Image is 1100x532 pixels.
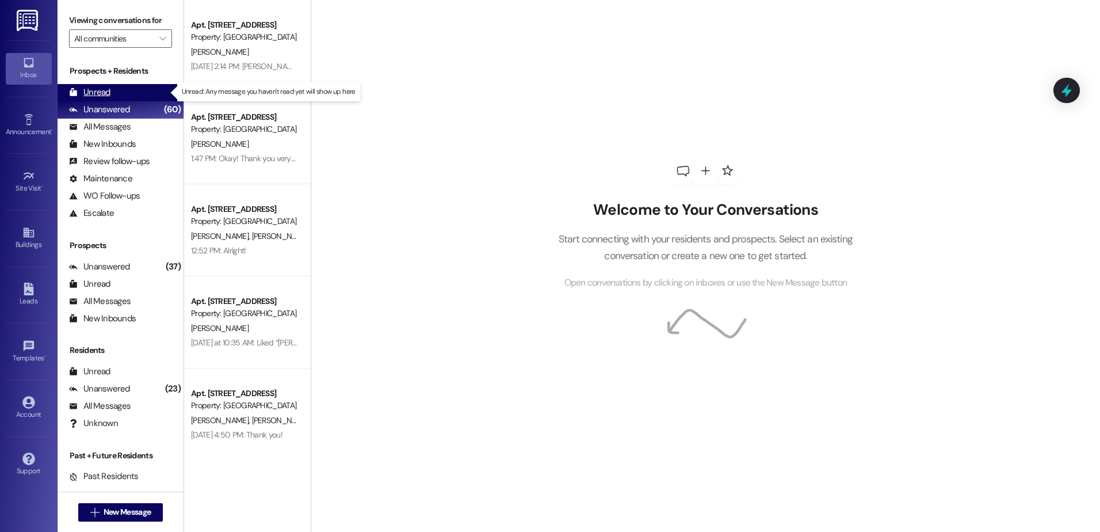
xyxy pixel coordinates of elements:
a: Support [6,449,52,480]
div: Apt. [STREET_ADDRESS] [191,111,297,123]
label: Viewing conversations for [69,12,172,29]
div: (60) [161,101,184,119]
a: Site Visit • [6,166,52,197]
div: Residents [58,344,184,356]
div: Property: [GEOGRAPHIC_DATA] [191,123,297,135]
input: All communities [74,29,154,48]
div: Maintenance [69,173,132,185]
span: [PERSON_NAME] [251,415,309,425]
div: Property: [GEOGRAPHIC_DATA] [191,31,297,43]
p: Start connecting with your residents and prospects. Select an existing conversation or create a n... [541,231,870,264]
a: Leads [6,279,52,310]
div: 12:52 PM: Alright! [191,245,246,256]
div: Past Residents [69,470,139,482]
span: [PERSON_NAME] [251,231,309,241]
div: Unanswered [69,261,130,273]
div: Past + Future Residents [58,450,184,462]
button: New Message [78,503,163,522]
div: Prospects + Residents [58,65,184,77]
div: Property: [GEOGRAPHIC_DATA] [191,215,297,227]
span: • [41,183,43,191]
i:  [159,34,166,43]
div: New Inbounds [69,138,136,150]
p: Unread: Any message you haven't read yet will show up here [182,87,356,97]
div: Unknown [69,417,118,430]
div: (37) [163,258,184,276]
a: Templates • [6,336,52,367]
div: [DATE] 4:50 PM: Thank you! [191,430,282,440]
div: Escalate [69,207,114,219]
div: [DATE] at 10:35 AM: Liked “[PERSON_NAME] ([GEOGRAPHIC_DATA]): Thanks, I will work on getting that... [191,337,566,348]
div: New Inbounds [69,313,136,325]
i:  [90,508,99,517]
a: Account [6,393,52,424]
div: 1:47 PM: Okay! Thank you very much! [191,153,314,164]
div: Apt. [STREET_ADDRESS] [191,295,297,307]
span: [PERSON_NAME] [191,139,249,149]
div: WO Follow-ups [69,190,140,202]
span: Open conversations by clicking on inboxes or use the New Message button [564,276,847,290]
div: Unread [69,278,110,290]
div: [DATE] 2:14 PM: [PERSON_NAME], for the moment, I hab no money, I will wait until my next payment,... [191,61,818,71]
div: Review follow-ups [69,155,150,168]
div: Apt. [STREET_ADDRESS] [191,387,297,400]
div: Apt. [STREET_ADDRESS] [191,203,297,215]
div: Property: [GEOGRAPHIC_DATA] [191,400,297,412]
div: All Messages [69,121,131,133]
img: ResiDesk Logo [17,10,40,31]
a: Buildings [6,223,52,254]
div: (23) [162,380,184,398]
div: Unread [69,86,110,98]
div: Unanswered [69,383,130,395]
div: All Messages [69,295,131,307]
div: Property: [GEOGRAPHIC_DATA] [191,307,297,320]
div: Prospects [58,240,184,252]
div: Unanswered [69,104,130,116]
div: Unread [69,366,110,378]
span: [PERSON_NAME] [191,231,252,241]
span: • [44,352,46,360]
span: [PERSON_NAME] [191,47,249,57]
div: Apt. [STREET_ADDRESS] [191,19,297,31]
a: Inbox [6,53,52,84]
div: All Messages [69,400,131,412]
span: New Message [104,506,151,518]
span: • [51,126,53,134]
span: [PERSON_NAME] [191,323,249,333]
h2: Welcome to Your Conversations [541,201,870,219]
span: [PERSON_NAME] [191,415,252,425]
